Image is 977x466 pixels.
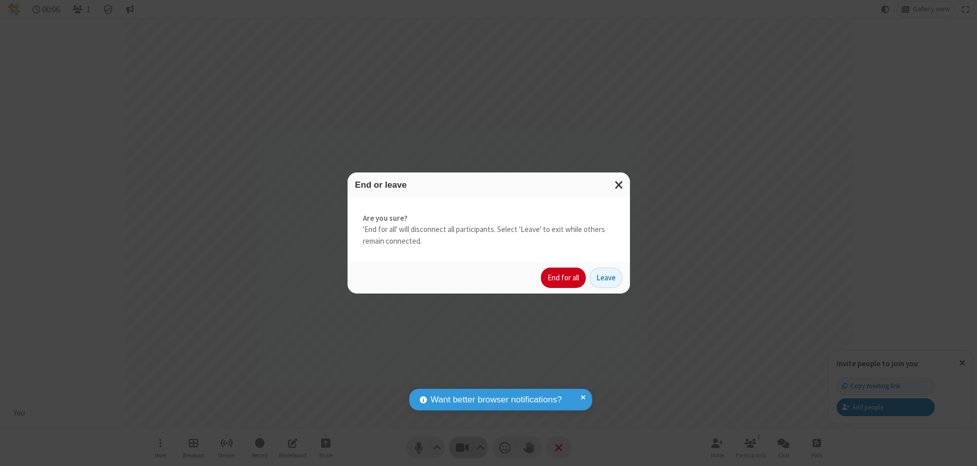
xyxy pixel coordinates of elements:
span: Want better browser notifications? [430,393,562,406]
button: Close modal [609,172,630,197]
button: Leave [590,268,622,288]
div: 'End for all' will disconnect all participants. Select 'Leave' to exit while others remain connec... [348,197,630,263]
h3: End or leave [355,180,622,190]
button: End for all [541,268,586,288]
strong: Are you sure? [363,213,615,224]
